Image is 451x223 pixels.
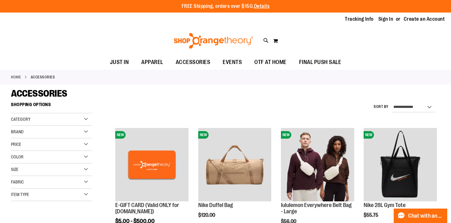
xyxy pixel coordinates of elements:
[223,55,242,69] span: EVENTS
[11,99,92,113] strong: Shopping Options
[173,33,254,49] img: Shop Orangetheory
[198,131,209,139] span: NEW
[281,202,352,215] a: lululemon Everywhere Belt Bag - Large
[404,16,445,23] a: Create an Account
[254,55,287,69] span: OTF AT HOME
[11,142,21,147] span: Price
[364,202,406,208] a: Nike 28L Gym Tote
[198,202,233,208] a: Nike Duffel Bag
[11,192,29,197] span: Item Type
[11,151,92,163] div: Color
[11,179,24,184] span: Fabric
[182,3,270,10] p: FREE Shipping, orders over $150.
[11,113,92,126] div: Category
[364,128,437,202] a: Nike 28L Gym ToteNEW
[11,129,23,134] span: Brand
[374,104,389,109] label: Sort By
[408,213,443,219] span: Chat with an Expert
[115,202,179,215] a: E-GIFT CARD (Valid ONLY for [DOMAIN_NAME])
[281,128,354,202] a: lululemon Everywhere Belt Bag - LargeNEW
[176,55,210,69] span: ACCESSORIES
[364,131,374,139] span: NEW
[364,128,437,201] img: Nike 28L Gym Tote
[345,16,374,23] a: Tracking Info
[378,16,393,23] a: Sign In
[115,131,126,139] span: NEW
[11,154,23,159] span: Color
[11,176,92,188] div: Fabric
[198,212,216,218] span: $120.00
[11,88,67,99] span: ACCESSORIES
[11,126,92,138] div: Brand
[104,55,135,70] a: JUST IN
[394,209,448,223] button: Chat with an Expert
[115,128,189,202] a: E-GIFT CARD (Valid ONLY for ShopOrangetheory.com)NEW
[364,212,379,218] span: $55.75
[299,55,341,69] span: FINAL PUSH SALE
[169,55,217,69] a: ACCESSORIES
[110,55,129,69] span: JUST IN
[31,74,55,80] strong: ACCESSORIES
[11,117,30,122] span: Category
[11,188,92,201] div: Item Type
[135,55,169,70] a: APPAREL
[198,128,272,201] img: Nike Duffel Bag
[11,138,92,151] div: Price
[198,128,272,202] a: Nike Duffel BagNEW
[281,131,291,139] span: NEW
[254,3,270,9] a: Details
[141,55,163,69] span: APPAREL
[281,128,354,201] img: lululemon Everywhere Belt Bag - Large
[11,167,18,172] span: Size
[248,55,293,70] a: OTF AT HOME
[293,55,348,70] a: FINAL PUSH SALE
[115,128,189,201] img: E-GIFT CARD (Valid ONLY for ShopOrangetheory.com)
[216,55,248,70] a: EVENTS
[11,163,92,176] div: Size
[11,74,21,80] a: Home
